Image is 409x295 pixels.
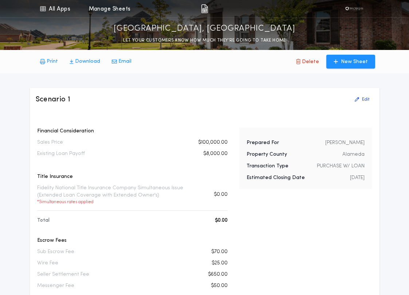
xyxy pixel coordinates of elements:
[37,237,228,244] p: Escrow Fees
[325,139,365,147] p: [PERSON_NAME]
[247,163,288,170] p: Transaction Type
[211,248,228,256] p: $70.00
[37,150,85,158] p: Existing Loan Payoff
[47,58,58,65] p: Print
[317,163,365,170] p: PURCHASE W/ LOAN
[37,128,228,135] p: Financial Consideration
[36,94,71,105] h3: Scenario 1
[203,150,228,158] p: $8,000.00
[341,58,368,66] p: New Sheet
[212,260,228,267] p: $25.00
[114,23,295,35] p: [GEOGRAPHIC_DATA], [GEOGRAPHIC_DATA]
[37,185,195,205] p: Fidelity National Title Insurance Company Simultaneous Issue (Extended Loan Coverage with Extende...
[247,139,279,147] p: Prepared For
[342,151,365,158] p: Alameda
[247,151,287,158] p: Property County
[118,58,131,65] p: Email
[247,174,305,182] p: Estimated Closing Date
[75,58,100,65] p: Download
[201,4,208,13] img: img
[37,139,63,146] p: Sales Price
[208,271,228,278] p: $650.00
[37,173,228,181] p: Title Insurance
[350,94,374,105] button: Edit
[214,191,228,198] p: $0.00
[290,55,325,69] button: Delete
[64,55,106,68] button: Download
[37,248,74,256] p: Sub Escrow Fee
[211,282,228,290] p: $50.00
[362,97,369,102] p: Edit
[106,55,137,68] button: Email
[34,55,64,68] button: Print
[37,217,50,224] p: Total
[215,217,228,224] p: $0.00
[37,199,195,205] p: * Simultaneous rates applied
[326,55,375,69] button: New Sheet
[37,260,58,267] p: Wire Fee
[350,174,365,182] p: [DATE]
[37,271,89,278] p: Seller Settlement Fee
[37,282,74,290] p: Messenger Fee
[343,5,365,12] img: vs-icon
[198,139,228,146] p: $100,000.00
[123,37,286,44] p: LET YOUR CUSTOMERS KNOW HOW MUCH THEY’RE GOING TO TAKE HOME
[302,58,319,66] p: Delete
